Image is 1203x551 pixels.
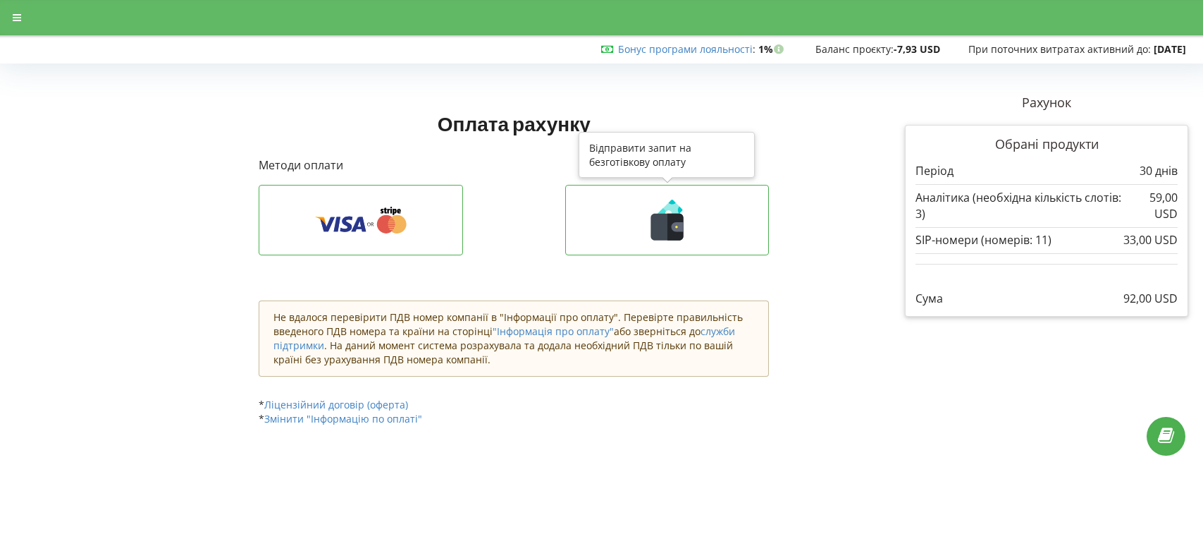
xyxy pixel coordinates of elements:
p: 30 днів [1140,163,1178,179]
h1: Оплата рахунку [259,111,769,136]
span: : [618,42,755,56]
a: Змінити "Інформацію по оплаті" [264,412,422,425]
span: При поточних витратах активний до: [968,42,1151,56]
p: Період [915,163,954,179]
strong: 1% [758,42,787,56]
p: Рахунок [905,94,1188,112]
a: "Інформація про оплату" [493,325,614,338]
a: служби підтримки [273,325,735,352]
strong: -7,93 USD [894,42,940,56]
p: Аналітика (необхідна кількість слотів: 3) [915,190,1125,222]
p: Сума [915,291,943,307]
span: Баланс проєкту: [815,42,894,56]
div: Відправити запит на безготівкову оплату [579,132,755,178]
p: Методи оплати [259,157,769,174]
p: Обрані продукти [915,135,1178,154]
p: 92,00 USD [1123,291,1178,307]
p: 59,00 USD [1125,190,1178,222]
p: SIP-номери (номерів: 11) [915,232,1051,248]
div: Не вдалося перевірити ПДВ номер компанії в "Інформації про оплату". Перевірте правильність введен... [259,301,769,377]
strong: [DATE] [1154,42,1186,56]
a: Ліцензійний договір (оферта) [264,398,408,411]
p: 33,00 USD [1123,232,1178,248]
a: Бонус програми лояльності [618,42,753,56]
